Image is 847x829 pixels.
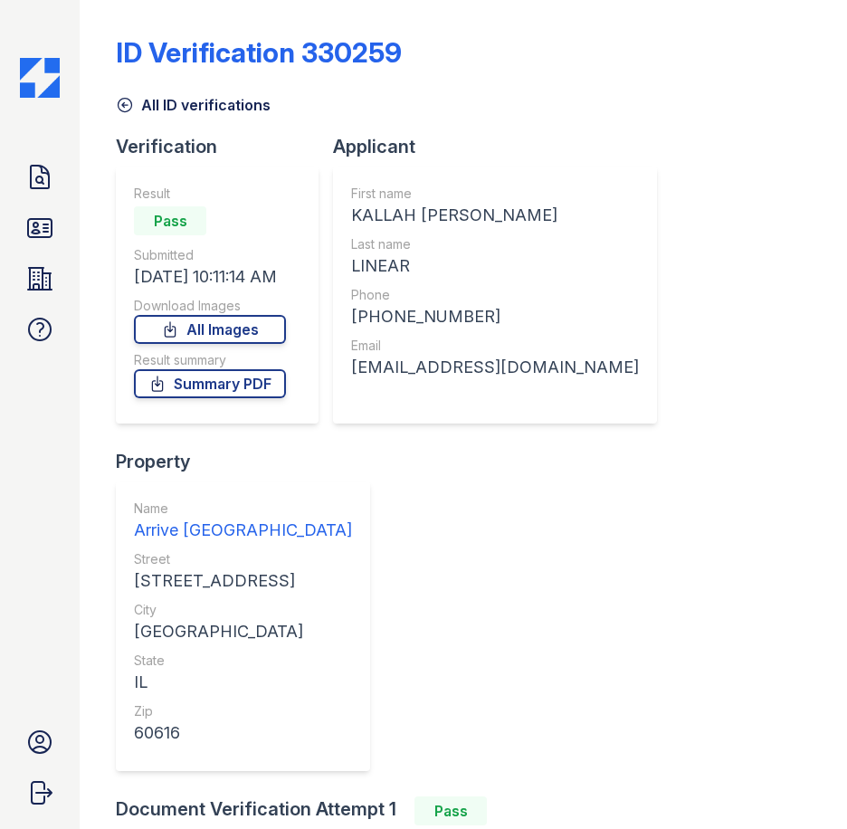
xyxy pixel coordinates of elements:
[116,36,402,69] div: ID Verification 330259
[134,500,352,518] div: Name
[134,670,352,695] div: IL
[414,796,487,825] div: Pass
[134,702,352,720] div: Zip
[20,58,60,98] img: CE_Icon_Blue-c292c112584629df590d857e76928e9f676e5b41ef8f769ba2f05ee15b207248.png
[134,185,286,203] div: Result
[333,134,671,159] div: Applicant
[134,369,286,398] a: Summary PDF
[351,203,639,228] div: KALLAH [PERSON_NAME]
[351,337,639,355] div: Email
[134,206,206,235] div: Pass
[134,619,352,644] div: [GEOGRAPHIC_DATA]
[116,134,333,159] div: Verification
[351,355,639,380] div: [EMAIL_ADDRESS][DOMAIN_NAME]
[134,568,352,594] div: [STREET_ADDRESS]
[134,652,352,670] div: State
[134,264,286,290] div: [DATE] 10:11:14 AM
[134,246,286,264] div: Submitted
[351,304,639,329] div: [PHONE_NUMBER]
[134,315,286,344] a: All Images
[351,253,639,279] div: LINEAR
[134,518,352,543] div: Arrive [GEOGRAPHIC_DATA]
[116,449,385,474] div: Property
[134,351,286,369] div: Result summary
[351,286,639,304] div: Phone
[351,185,639,203] div: First name
[116,94,271,116] a: All ID verifications
[134,720,352,746] div: 60616
[134,601,352,619] div: City
[134,500,352,543] a: Name Arrive [GEOGRAPHIC_DATA]
[351,235,639,253] div: Last name
[134,550,352,568] div: Street
[134,297,286,315] div: Download Images
[116,796,811,825] div: Document Verification Attempt 1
